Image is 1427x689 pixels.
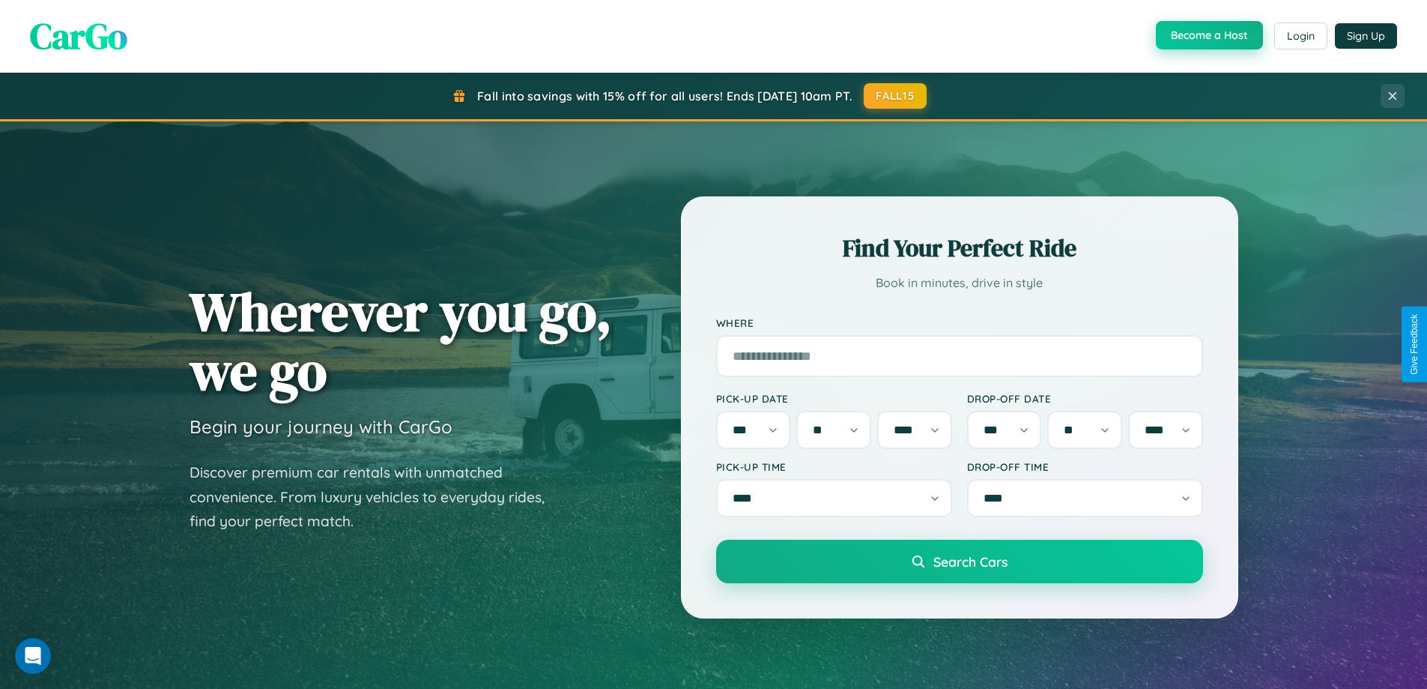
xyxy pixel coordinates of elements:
h1: Wherever you go, we go [190,282,612,400]
p: Discover premium car rentals with unmatched convenience. From luxury vehicles to everyday rides, ... [190,460,564,534]
button: Become a Host [1156,21,1263,49]
h2: Find Your Perfect Ride [716,232,1203,265]
button: Login [1274,22,1327,49]
button: Search Cars [716,540,1203,583]
span: CarGo [30,11,127,61]
label: Pick-up Time [716,460,952,473]
div: Give Feedback [1409,314,1420,375]
label: Where [716,316,1203,329]
button: FALL15 [864,83,927,109]
label: Pick-up Date [716,392,952,405]
p: Book in minutes, drive in style [716,272,1203,294]
h3: Begin your journey with CarGo [190,415,452,438]
label: Drop-off Time [967,460,1203,473]
label: Drop-off Date [967,392,1203,405]
button: Sign Up [1335,23,1397,49]
span: Fall into savings with 15% off for all users! Ends [DATE] 10am PT. [477,88,852,103]
span: Search Cars [933,553,1008,570]
iframe: Intercom live chat [15,638,51,674]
